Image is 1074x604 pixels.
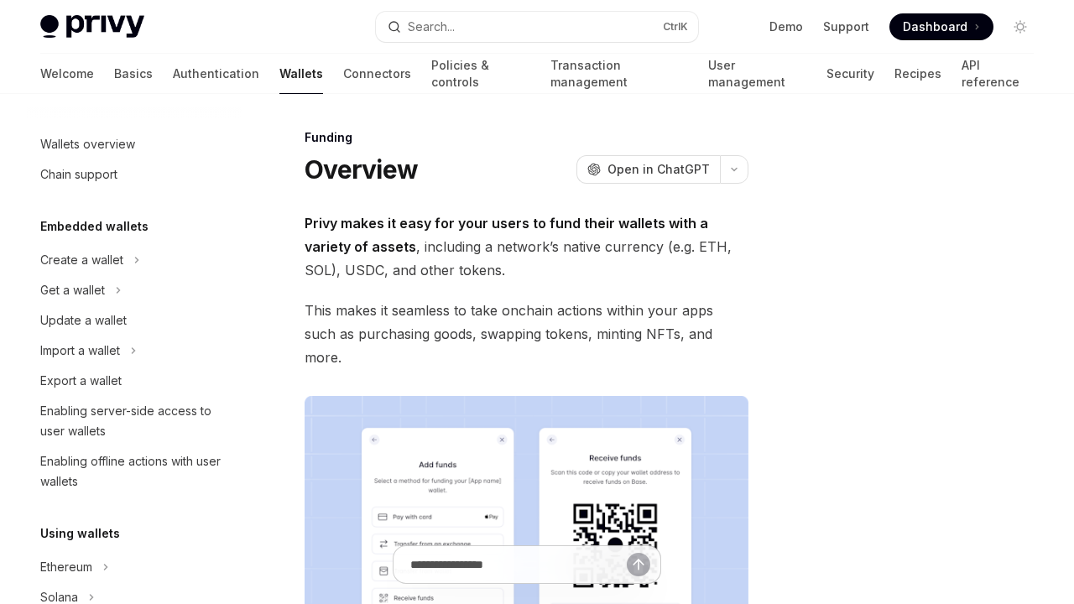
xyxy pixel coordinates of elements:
a: Basics [114,54,153,94]
span: Ctrl K [663,20,688,34]
a: Enabling offline actions with user wallets [27,446,242,497]
a: Wallets [279,54,323,94]
div: Ethereum [40,557,92,577]
div: Funding [305,129,748,146]
div: Wallets overview [40,134,135,154]
div: Update a wallet [40,310,127,331]
a: Welcome [40,54,94,94]
a: Demo [769,18,803,35]
a: Chain support [27,159,242,190]
span: Dashboard [903,18,967,35]
a: API reference [962,54,1034,94]
a: Transaction management [550,54,688,94]
div: Enabling server-side access to user wallets [40,401,232,441]
a: Recipes [894,54,941,94]
span: This makes it seamless to take onchain actions within your apps such as purchasing goods, swappin... [305,299,748,369]
div: Enabling offline actions with user wallets [40,451,232,492]
button: Toggle dark mode [1007,13,1034,40]
button: Open in ChatGPT [576,155,720,184]
img: light logo [40,15,144,39]
a: User management [708,54,805,94]
div: Export a wallet [40,371,122,391]
span: , including a network’s native currency (e.g. ETH, SOL), USDC, and other tokens. [305,211,748,282]
a: Connectors [343,54,411,94]
a: Dashboard [889,13,993,40]
h5: Embedded wallets [40,216,149,237]
button: Search...CtrlK [376,12,698,42]
div: Get a wallet [40,280,105,300]
a: Authentication [173,54,259,94]
div: Import a wallet [40,341,120,361]
h5: Using wallets [40,523,120,544]
a: Enabling server-side access to user wallets [27,396,242,446]
a: Support [823,18,869,35]
div: Create a wallet [40,250,123,270]
strong: Privy makes it easy for your users to fund their wallets with a variety of assets [305,215,708,255]
div: Chain support [40,164,117,185]
a: Update a wallet [27,305,242,336]
a: Security [826,54,874,94]
a: Policies & controls [431,54,530,94]
h1: Overview [305,154,418,185]
a: Wallets overview [27,129,242,159]
span: Open in ChatGPT [607,161,710,178]
div: Search... [408,17,455,37]
a: Export a wallet [27,366,242,396]
button: Send message [627,553,650,576]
